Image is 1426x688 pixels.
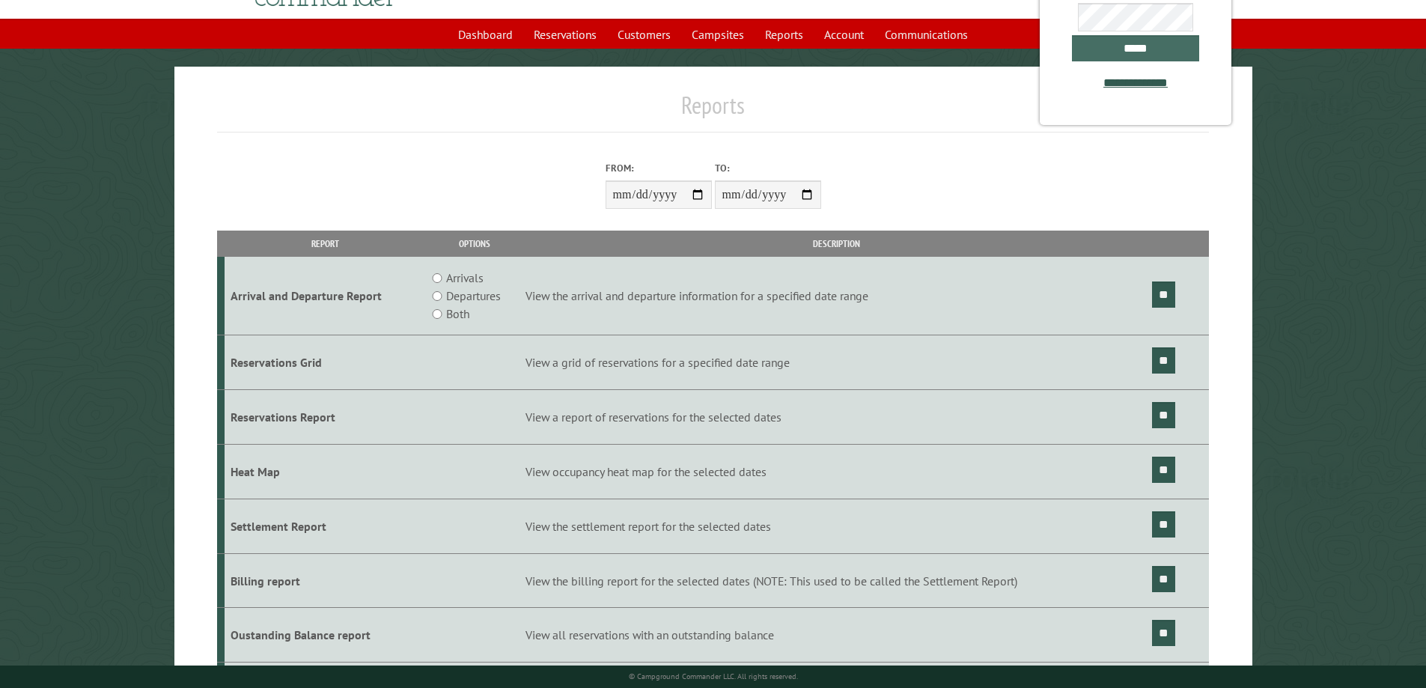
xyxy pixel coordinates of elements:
[225,390,426,445] td: Reservations Report
[225,335,426,390] td: Reservations Grid
[523,257,1150,335] td: View the arrival and departure information for a specified date range
[523,499,1150,553] td: View the settlement report for the selected dates
[225,257,426,335] td: Arrival and Departure Report
[523,608,1150,663] td: View all reservations with an outstanding balance
[606,161,712,175] label: From:
[609,20,680,49] a: Customers
[523,553,1150,608] td: View the billing report for the selected dates (NOTE: This used to be called the Settlement Report)
[446,287,501,305] label: Departures
[446,305,469,323] label: Both
[629,672,798,681] small: © Campground Commander LLC. All rights reserved.
[523,335,1150,390] td: View a grid of reservations for a specified date range
[225,499,426,553] td: Settlement Report
[523,231,1150,257] th: Description
[449,20,522,49] a: Dashboard
[876,20,977,49] a: Communications
[523,390,1150,445] td: View a report of reservations for the selected dates
[523,445,1150,499] td: View occupancy heat map for the selected dates
[525,20,606,49] a: Reservations
[225,553,426,608] td: Billing report
[756,20,812,49] a: Reports
[683,20,753,49] a: Campsites
[225,231,426,257] th: Report
[217,91,1210,132] h1: Reports
[425,231,522,257] th: Options
[715,161,821,175] label: To:
[225,608,426,663] td: Oustanding Balance report
[815,20,873,49] a: Account
[446,269,484,287] label: Arrivals
[225,445,426,499] td: Heat Map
